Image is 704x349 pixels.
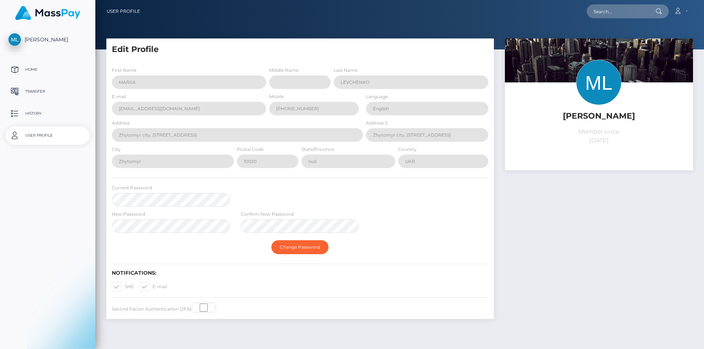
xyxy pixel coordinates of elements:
p: History [8,108,87,119]
h6: Notifications: [112,270,488,276]
label: Confirm New Password [241,211,294,218]
h5: [PERSON_NAME] [510,111,687,122]
img: ... [505,38,693,164]
label: Second Factor Authentication (2FA) [112,306,191,312]
a: Transfer [5,82,90,101]
button: Change Password [271,240,329,254]
p: Transfer [8,86,87,97]
label: New Password [112,211,145,218]
label: State/Province [301,146,334,153]
label: Country [398,146,417,153]
a: User Profile [5,126,90,145]
label: Postal Code [237,146,264,153]
p: User Profile [8,130,87,141]
a: Home [5,60,90,79]
label: City [112,146,121,153]
label: Last Name [334,67,357,74]
label: Current Password [112,185,152,191]
label: E-mail [140,282,167,292]
label: SMS [112,282,134,292]
a: History [5,104,90,123]
input: Search... [587,4,656,18]
h5: Edit Profile [112,44,488,55]
label: Address 2 [366,120,388,126]
label: Address [112,120,130,126]
p: Home [8,64,87,75]
p: Member since [DATE] [510,127,687,145]
label: Middle Name [269,67,298,74]
a: User Profile [107,4,140,19]
span: [PERSON_NAME] [5,36,90,43]
label: First Name [112,67,136,74]
img: MassPay [15,6,80,20]
label: Mobile [269,93,284,100]
label: E-mail [112,93,126,100]
label: Language [366,93,388,100]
